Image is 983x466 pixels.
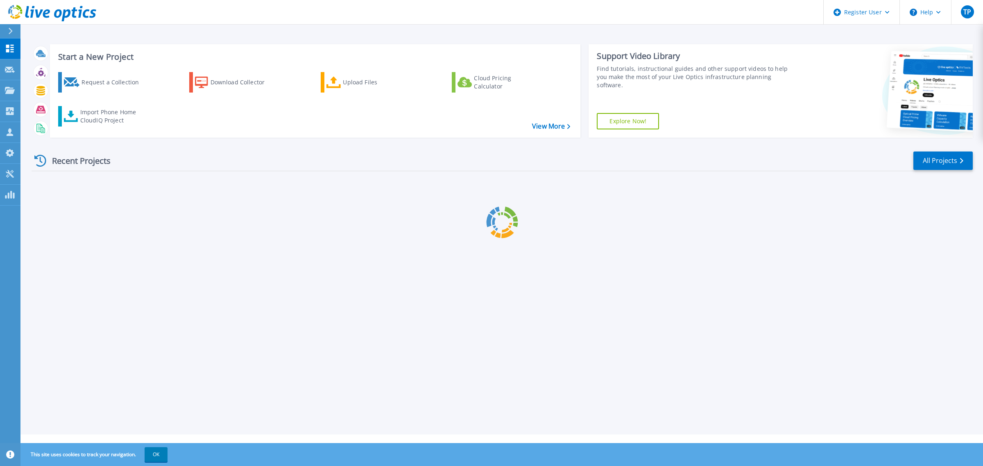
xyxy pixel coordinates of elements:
[597,113,659,129] a: Explore Now!
[82,74,147,90] div: Request a Collection
[963,9,971,15] span: TP
[343,74,408,90] div: Upload Files
[23,447,168,462] span: This site uses cookies to track your navigation.
[58,72,149,93] a: Request a Collection
[211,74,276,90] div: Download Collector
[80,108,144,124] div: Import Phone Home CloudIQ Project
[189,72,281,93] a: Download Collector
[321,72,412,93] a: Upload Files
[474,74,539,90] div: Cloud Pricing Calculator
[532,122,570,130] a: View More
[452,72,543,93] a: Cloud Pricing Calculator
[597,65,795,89] div: Find tutorials, instructional guides and other support videos to help you make the most of your L...
[597,51,795,61] div: Support Video Library
[913,152,973,170] a: All Projects
[32,151,122,171] div: Recent Projects
[58,52,570,61] h3: Start a New Project
[145,447,168,462] button: OK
